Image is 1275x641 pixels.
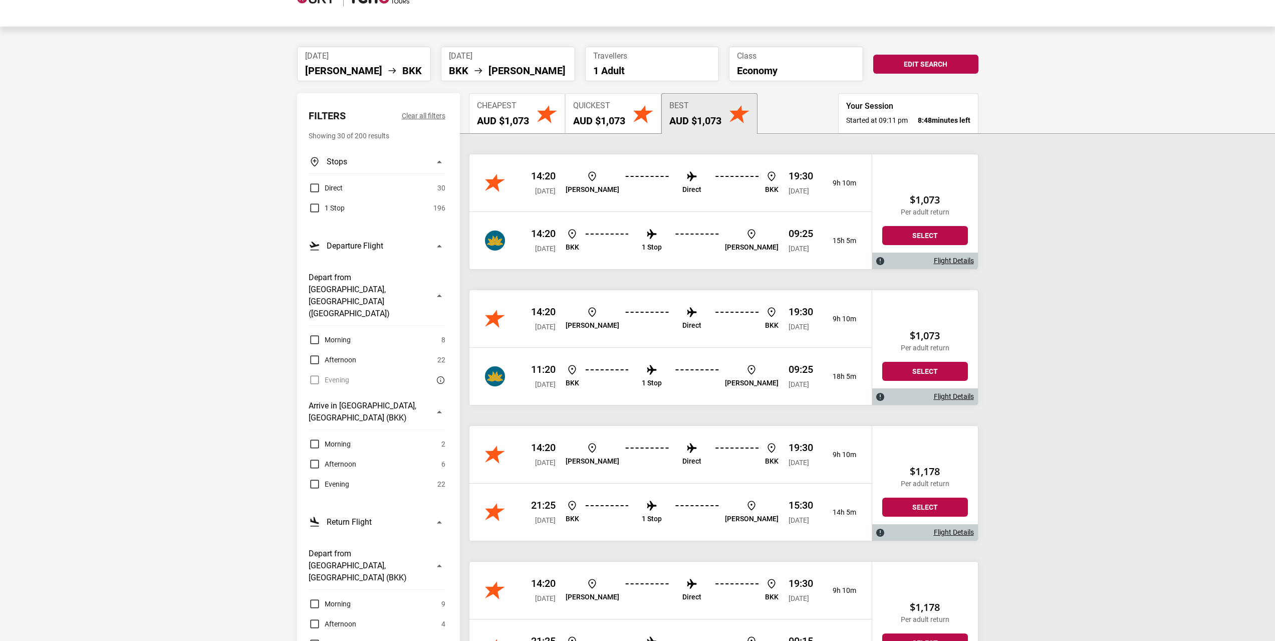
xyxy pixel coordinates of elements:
[535,323,556,331] span: [DATE]
[535,380,556,388] span: [DATE]
[309,202,345,214] label: 1 Stop
[449,65,468,77] li: BKK
[821,451,856,459] p: 9h 10m
[846,115,908,125] span: Started at 09:11 pm
[593,51,711,61] span: Travellers
[918,115,970,125] strong: minutes left
[531,306,556,318] p: 14:20
[821,508,856,517] p: 14h 5m
[477,115,529,127] h2: AUD $1,073
[873,55,978,74] button: Edit Search
[725,515,779,523] p: [PERSON_NAME]
[325,334,351,346] span: Morning
[682,457,701,466] p: Direct
[934,392,974,401] a: Flight Details
[485,173,505,193] img: China Southern Airlines
[309,234,445,258] button: Departure Flight
[309,110,346,122] h2: Filters
[765,185,779,194] p: BKK
[789,442,813,454] p: 19:30
[327,156,347,168] h3: Stops
[682,185,701,194] p: Direct
[325,182,343,194] span: Direct
[309,266,445,326] button: Depart from [GEOGRAPHIC_DATA], [GEOGRAPHIC_DATA] ([GEOGRAPHIC_DATA])
[437,478,445,490] span: 22
[437,354,445,366] span: 22
[402,110,445,122] button: Clear all filters
[309,334,351,346] label: Morning
[309,394,445,430] button: Arrive in [GEOGRAPHIC_DATA], [GEOGRAPHIC_DATA] (BKK)
[325,478,349,490] span: Evening
[882,226,968,245] button: Select
[882,330,968,342] h2: $1,073
[821,179,856,187] p: 9h 10m
[789,459,809,467] span: [DATE]
[789,577,813,589] p: 19:30
[789,499,813,511] p: 15:30
[309,542,445,590] button: Depart from [GEOGRAPHIC_DATA], [GEOGRAPHIC_DATA] (BKK)
[441,334,445,346] span: 8
[642,379,662,387] p: 1 Stop
[789,380,809,388] span: [DATE]
[531,170,556,182] p: 14:20
[531,577,556,589] p: 14:20
[882,466,968,478] h2: $1,178
[441,458,445,470] span: 6
[535,245,556,253] span: [DATE]
[882,362,968,381] button: Select
[642,243,662,252] p: 1 Stop
[882,480,968,488] p: Per adult return
[872,253,978,269] div: Flight Details
[765,593,779,601] p: BKK
[789,228,813,240] p: 09:25
[566,457,619,466] p: [PERSON_NAME]
[882,208,968,217] p: Per adult return
[477,101,529,111] span: Cheapest
[789,245,809,253] span: [DATE]
[469,426,872,541] div: Jetstar 14:20 [DATE] [PERSON_NAME] Direct BKK 19:30 [DATE] 9h 10mJetstar 21:25 [DATE] BKK 1 Stop ...
[934,257,974,265] a: Flight Details
[309,438,351,450] label: Morning
[566,515,579,523] p: BKK
[485,366,505,386] img: China Southern Airlines
[531,499,556,511] p: 21:25
[789,323,809,331] span: [DATE]
[789,170,813,182] p: 19:30
[325,458,356,470] span: Afternoon
[531,228,556,240] p: 14:20
[469,290,872,405] div: Jetstar 14:20 [DATE] [PERSON_NAME] Direct BKK 19:30 [DATE] 9h 10mVietnam Airlines 11:20 [DATE] BK...
[765,321,779,330] p: BKK
[325,438,351,450] span: Morning
[872,388,978,405] div: Flight Details
[309,150,445,174] button: Stops
[821,586,856,595] p: 9h 10m
[325,202,345,214] span: 1 Stop
[725,243,779,252] p: [PERSON_NAME]
[642,515,662,523] p: 1 Stop
[305,51,423,61] span: [DATE]
[593,65,711,77] p: 1 Adult
[934,528,974,537] a: Flight Details
[535,516,556,524] span: [DATE]
[566,593,619,601] p: [PERSON_NAME]
[309,400,427,424] h3: Arrive in [GEOGRAPHIC_DATA], [GEOGRAPHIC_DATA] (BKK)
[309,182,343,194] label: Direct
[488,65,566,77] li: [PERSON_NAME]
[566,379,579,387] p: BKK
[441,438,445,450] span: 2
[789,306,813,318] p: 19:30
[846,101,970,111] h3: Your Session
[433,374,445,386] button: There are currently no flights matching this search criteria. Try removing some search filters.
[327,516,372,528] h3: Return Flight
[789,363,813,375] p: 09:25
[535,594,556,602] span: [DATE]
[485,231,505,251] img: China Southern Airlines
[725,379,779,387] p: [PERSON_NAME]
[309,618,356,630] label: Afternoon
[821,237,856,245] p: 15h 5m
[531,442,556,454] p: 14:20
[309,478,349,490] label: Evening
[737,65,855,77] p: Economy
[441,598,445,610] span: 9
[535,459,556,467] span: [DATE]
